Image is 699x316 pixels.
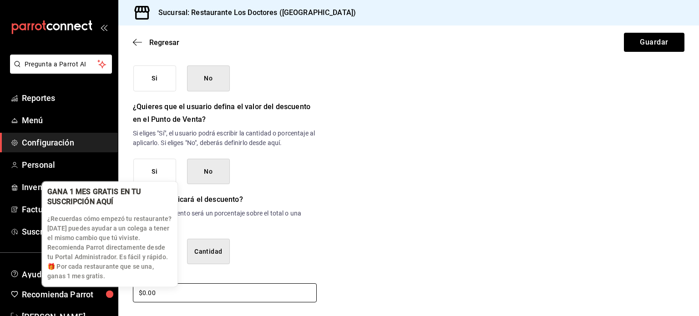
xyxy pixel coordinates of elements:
[151,7,356,18] h3: Sucursal: Restaurante Los Doctores ([GEOGRAPHIC_DATA])
[133,193,317,206] h6: ¿Cómo se aplicará el descuento?
[22,203,111,216] span: Facturación
[22,92,111,104] span: Reportes
[6,66,112,75] a: Pregunta a Parrot AI
[133,65,176,91] button: Si
[22,181,111,193] span: Inventarios
[133,100,317,126] h6: ¿Quieres que el usuario defina el valor del descuento en el Punto de Venta?
[133,274,317,281] label: Cantidad
[22,288,111,301] span: Recomienda Parrot
[187,159,230,185] button: No
[10,55,112,74] button: Pregunta a Parrot AI
[149,38,179,47] span: Regresar
[47,214,172,281] p: ¿Recuerdas cómo empezó tu restaurante? [DATE] puedes ayudar a un colega a tener el mismo cambio q...
[47,187,157,207] div: GANA 1 MES GRATIS EN TU SUSCRIPCIÓN AQUÍ
[187,65,230,91] button: No
[133,209,317,228] p: Elige si el descuento será un porcentaje sobre el total o una cantidad fija.
[22,159,111,171] span: Personal
[25,60,98,69] span: Pregunta a Parrot AI
[100,24,107,31] button: open_drawer_menu
[624,33,684,52] button: Guardar
[133,38,179,47] button: Regresar
[133,159,176,185] button: Si
[133,129,317,148] p: Si eliges "Sí", el usuario podrá escribir la cantidad o porcentaje al aplicarlo. Si eliges "No", ...
[187,239,230,265] button: Cantidad
[22,226,111,238] span: Suscripción
[22,114,111,126] span: Menú
[22,267,99,278] span: Ayuda
[22,136,111,149] span: Configuración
